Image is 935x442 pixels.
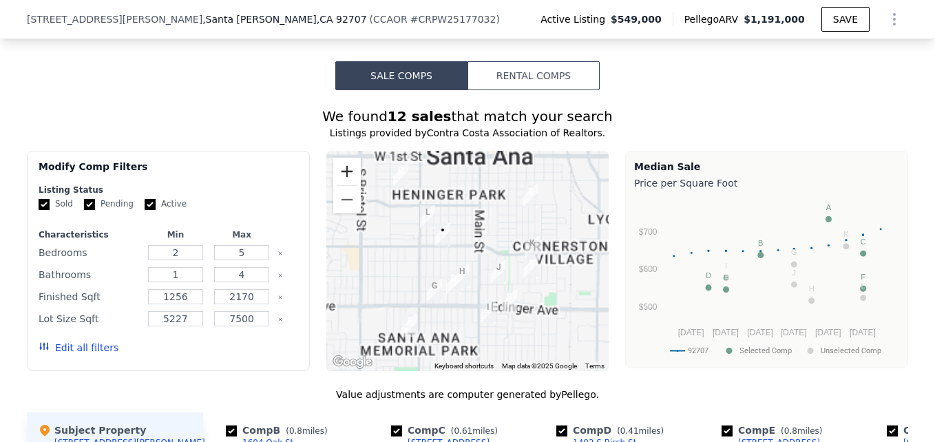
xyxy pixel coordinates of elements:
text: D [706,271,711,280]
span: Pellego ARV [684,12,744,26]
div: 1402 S Birch St [441,266,467,300]
button: Edit all filters [39,341,118,355]
div: Price per Square Foot [634,173,899,193]
div: Lot Size Sqft [39,309,140,328]
text: C [861,238,866,246]
div: ( ) [370,12,500,26]
button: Clear [277,251,283,256]
text: Selected Comp [739,346,792,355]
button: Show Options [881,6,908,33]
div: Value adjustments are computer generated by Pellego . [27,388,908,401]
button: Keyboard shortcuts [434,361,494,371]
text: L [861,282,865,290]
input: Pending [84,199,95,210]
input: Sold [39,199,50,210]
div: 1214 Halladay St [519,231,545,265]
text: B [758,239,763,247]
span: [STREET_ADDRESS][PERSON_NAME] [27,12,202,26]
span: $1,191,000 [744,14,805,25]
div: 1429 S Parton St [421,273,448,308]
label: Sold [39,198,73,210]
text: F [861,273,865,281]
text: A [826,203,832,211]
span: CCAOR [373,14,408,25]
div: Comp D [556,423,669,437]
div: Subject Property [38,423,146,437]
button: Clear [277,317,283,322]
div: 1604 Oak St [496,284,523,319]
svg: A chart. [634,193,899,365]
text: $600 [639,264,658,274]
div: Comp E [722,423,828,437]
div: 1343 Orange Ave [485,255,512,289]
div: 515 W Mcfadden Ave [430,218,456,252]
span: # CRPW25177032 [410,14,496,25]
text: [DATE] [713,328,739,337]
div: Comp C [391,423,503,437]
button: SAVE [821,7,870,32]
text: [DATE] [815,328,841,337]
span: $549,000 [611,12,662,26]
text: [DATE] [747,328,773,337]
span: ( miles) [280,426,333,436]
button: Zoom out [333,186,361,213]
button: Zoom in [333,158,361,185]
text: I [725,262,727,270]
div: Listing Status [39,185,298,196]
strong: 12 sales [388,108,452,125]
span: 0.61 [454,426,472,436]
span: 0.8 [784,426,797,436]
div: Bathrooms [39,265,140,284]
div: Median Sale [634,160,899,173]
span: Map data ©2025 Google [502,362,577,370]
label: Pending [84,198,134,210]
text: H [809,284,815,293]
button: Sale Comps [335,61,467,90]
div: 701 S Hickory St [517,179,543,213]
span: Active Listing [540,12,611,26]
span: , CA 92707 [317,14,367,25]
button: Rental Comps [467,61,600,90]
div: 1279 S Hickory St [518,250,544,284]
img: Google [330,353,375,371]
text: Unselected Comp [821,346,881,355]
div: 922 W Occidental St [397,308,423,343]
span: ( miles) [445,426,503,436]
text: $500 [639,302,658,312]
text: K [843,230,849,238]
span: 0.41 [620,426,639,436]
text: [DATE] [850,328,876,337]
div: 1330 S Broadway [449,259,475,293]
div: We found that match your search [27,107,908,126]
a: Open this area in Google Maps (opens a new window) [330,353,375,371]
text: [DATE] [781,328,807,337]
text: J [792,269,797,277]
input: Active [145,199,156,210]
span: , Santa [PERSON_NAME] [202,12,366,26]
div: 1009 W Myrtle St [388,158,414,192]
div: 202 E Pomona St [475,295,501,329]
span: 0.8 [289,426,302,436]
span: ( miles) [611,426,669,436]
div: 805 S Garnsey St [414,200,441,234]
label: Active [145,198,187,210]
text: E [724,273,728,282]
div: Bedrooms [39,243,140,262]
text: G [791,248,797,256]
div: Characteristics [39,229,140,240]
div: Max [211,229,272,240]
button: Clear [277,273,283,278]
text: $700 [639,227,658,237]
text: [DATE] [678,328,704,337]
div: Min [145,229,206,240]
button: Clear [277,295,283,300]
a: Terms [585,362,605,370]
div: Modify Comp Filters [39,160,298,185]
div: Finished Sqft [39,287,140,306]
div: Listings provided by Contra Costa Association of Realtors . [27,126,908,140]
span: ( miles) [775,426,828,436]
text: 92707 [688,346,708,355]
div: Comp B [226,423,333,437]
